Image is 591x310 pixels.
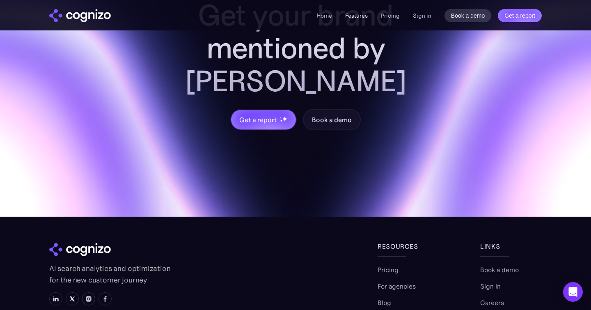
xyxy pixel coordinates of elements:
[480,281,501,291] a: Sign in
[49,9,111,22] a: home
[378,281,416,291] a: For agencies
[239,115,276,125] div: Get a report
[69,296,76,302] img: X icon
[282,116,287,121] img: star
[378,265,399,275] a: Pricing
[49,9,111,22] img: cognizo logo
[413,11,431,21] a: Sign in
[480,241,542,251] div: links
[563,282,583,302] div: Open Intercom Messenger
[345,12,368,19] a: Features
[230,109,297,130] a: Get a reportstarstarstar
[480,265,519,275] a: Book a demo
[49,263,172,286] p: AI search analytics and optimization for the new customer journey
[444,9,492,22] a: Book a demo
[280,117,281,118] img: star
[312,115,351,125] div: Book a demo
[303,109,360,130] a: Book a demo
[498,9,542,22] a: Get a report
[49,243,111,256] img: cognizo logo
[378,241,439,251] div: Resources
[317,12,332,19] a: Home
[378,298,391,308] a: Blog
[53,296,59,302] img: LinkedIn icon
[381,12,400,19] a: Pricing
[280,120,283,123] img: star
[480,298,504,308] a: Careers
